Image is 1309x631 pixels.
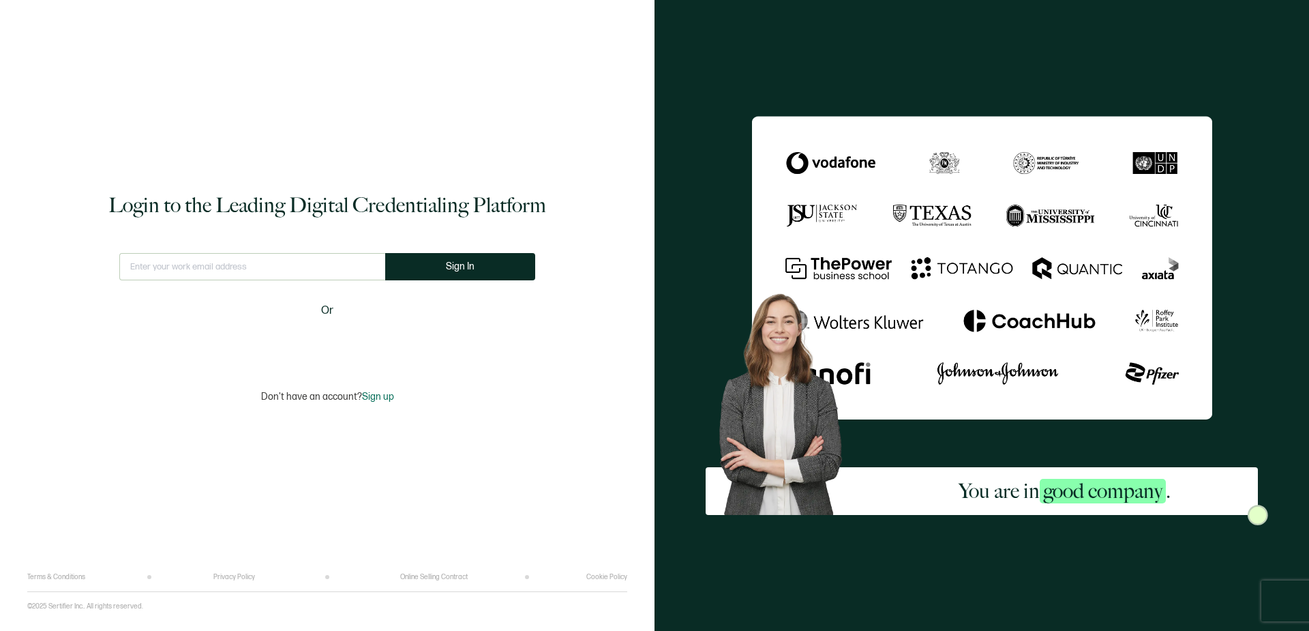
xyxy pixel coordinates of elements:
[706,282,871,515] img: Sertifier Login - You are in <span class="strong-h">good company</span>. Hero
[1040,479,1166,503] span: good company
[242,328,412,358] iframe: Sign in with Google Button
[108,192,546,219] h1: Login to the Leading Digital Credentialing Platform
[446,261,475,272] span: Sign In
[959,478,1171,505] h2: You are in .
[362,391,394,402] span: Sign up
[400,573,468,581] a: Online Selling Contract
[27,602,143,611] p: ©2025 Sertifier Inc.. All rights reserved.
[27,573,85,581] a: Terms & Conditions
[586,573,627,581] a: Cookie Policy
[119,253,385,280] input: Enter your work email address
[321,302,333,319] span: Or
[385,253,535,280] button: Sign In
[261,391,394,402] p: Don't have an account?
[213,573,255,581] a: Privacy Policy
[1248,505,1268,525] img: Sertifier Login
[752,116,1212,420] img: Sertifier Login - You are in <span class="strong-h">good company</span>.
